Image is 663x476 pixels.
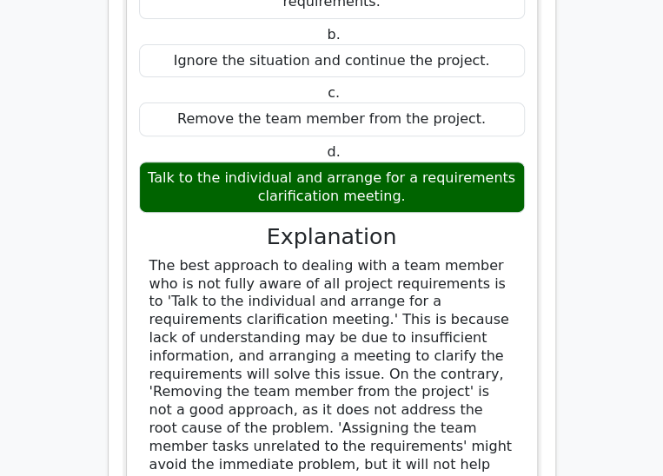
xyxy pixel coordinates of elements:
span: d. [327,143,340,160]
div: Remove the team member from the project. [139,102,525,136]
div: Ignore the situation and continue the project. [139,44,525,78]
span: b. [327,26,340,43]
h3: Explanation [149,223,514,249]
span: c. [328,84,340,101]
div: Talk to the individual and arrange for a requirements clarification meeting. [139,162,525,214]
